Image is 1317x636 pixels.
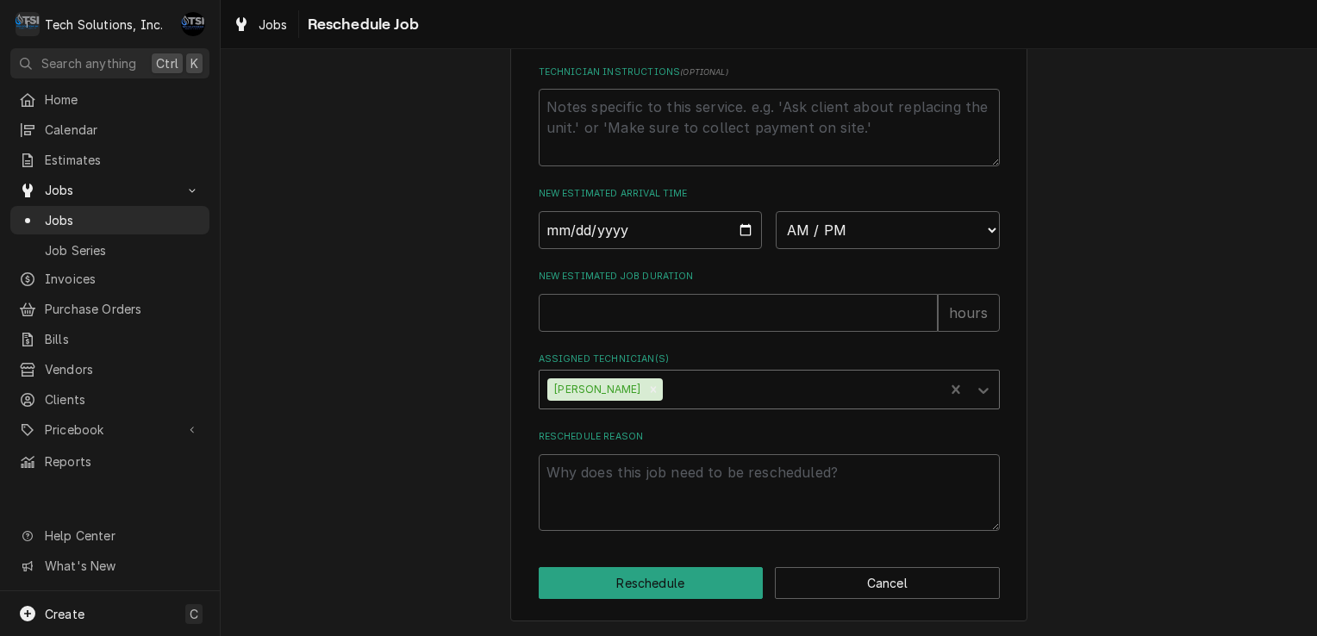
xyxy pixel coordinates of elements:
[226,10,295,39] a: Jobs
[156,54,178,72] span: Ctrl
[45,121,201,139] span: Calendar
[303,13,419,36] span: Reschedule Job
[45,360,201,378] span: Vendors
[10,48,209,78] button: Search anythingCtrlK
[45,452,201,471] span: Reports
[45,300,201,318] span: Purchase Orders
[539,187,1000,248] div: New Estimated Arrival Time
[45,16,163,34] div: Tech Solutions, Inc.
[45,557,199,575] span: What's New
[10,447,209,476] a: Reports
[539,187,1000,201] label: New Estimated Arrival Time
[45,421,175,439] span: Pricebook
[539,352,1000,408] div: Assigned Technician(s)
[10,265,209,293] a: Invoices
[10,176,209,204] a: Go to Jobs
[680,67,728,77] span: ( optional )
[10,115,209,144] a: Calendar
[10,206,209,234] a: Jobs
[539,65,1000,166] div: Technician Instructions
[181,12,205,36] div: AF
[259,16,288,34] span: Jobs
[539,567,764,599] button: Reschedule
[10,521,209,550] a: Go to Help Center
[45,241,201,259] span: Job Series
[45,607,84,621] span: Create
[41,54,136,72] span: Search anything
[45,211,201,229] span: Jobs
[45,527,199,545] span: Help Center
[10,236,209,265] a: Job Series
[644,378,663,401] div: Remove Otis Tooley
[938,294,1000,332] div: hours
[10,325,209,353] a: Bills
[539,65,1000,79] label: Technician Instructions
[539,270,1000,284] label: New Estimated Job Duration
[539,352,1000,366] label: Assigned Technician(s)
[775,567,1000,599] button: Cancel
[539,567,1000,599] div: Button Group Row
[190,605,198,623] span: C
[547,378,644,401] div: [PERSON_NAME]
[776,211,1000,249] select: Time Select
[539,430,1000,444] label: Reschedule Reason
[539,211,763,249] input: Date
[45,90,201,109] span: Home
[45,270,201,288] span: Invoices
[10,85,209,114] a: Home
[190,54,198,72] span: K
[10,415,209,444] a: Go to Pricebook
[10,146,209,174] a: Estimates
[16,12,40,36] div: Tech Solutions, Inc.'s Avatar
[10,295,209,323] a: Purchase Orders
[10,385,209,414] a: Clients
[45,330,201,348] span: Bills
[539,270,1000,331] div: New Estimated Job Duration
[45,151,201,169] span: Estimates
[10,355,209,383] a: Vendors
[539,430,1000,531] div: Reschedule Reason
[45,390,201,408] span: Clients
[539,567,1000,599] div: Button Group
[16,12,40,36] div: T
[10,552,209,580] a: Go to What's New
[45,181,175,199] span: Jobs
[181,12,205,36] div: Austin Fox's Avatar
